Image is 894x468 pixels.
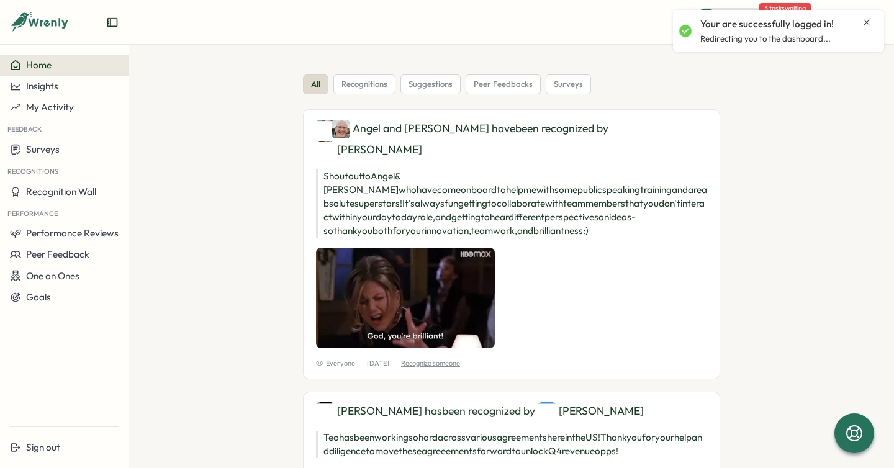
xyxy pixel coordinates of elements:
p: | [394,358,396,369]
img: Angel Yebra [316,120,335,138]
p: [DATE] [367,358,389,369]
span: Surveys [26,143,60,155]
span: Recognition Wall [26,186,96,197]
span: all [311,79,320,90]
span: Peer Feedback [26,248,89,260]
span: 3 tasks waiting [759,3,811,13]
span: surveys [554,79,583,90]
span: recognitions [341,79,387,90]
img: Nicole Stanaland [538,402,556,421]
p: Your are successfully logged in! [700,17,834,31]
span: Performance Reviews [26,227,119,239]
div: Angel and [PERSON_NAME] have been recognized by [316,120,707,160]
img: Viveca Riley [316,141,335,160]
div: [PERSON_NAME] [316,141,422,160]
div: [PERSON_NAME] has been recognized by [316,402,707,421]
span: suggestions [409,79,453,90]
button: Expand sidebar [106,16,119,29]
span: My Activity [26,101,74,113]
span: One on Ones [26,270,79,282]
p: Shoutout to Angel & [PERSON_NAME] who have come on board to help me with some public speaking tra... [316,169,707,238]
img: Teodora Crivineanu [316,402,335,421]
span: Insights [26,80,58,92]
img: Simon Downes [332,120,350,138]
p: Teo has been working so hard across various agreements here in the US! Thank you for your help an... [316,431,707,458]
p: Redirecting you to the dashboard... [700,34,831,45]
span: Sign out [26,441,60,453]
span: peer feedbacks [474,79,533,90]
span: Goals [26,291,51,303]
button: Quick Actions [692,8,816,35]
p: Recognize someone [401,358,460,369]
p: | [360,358,362,369]
img: Recognition Image [316,248,495,348]
div: [PERSON_NAME] [538,402,644,421]
span: Home [26,59,52,71]
span: Everyone [316,358,355,369]
button: Close notification [862,17,872,27]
